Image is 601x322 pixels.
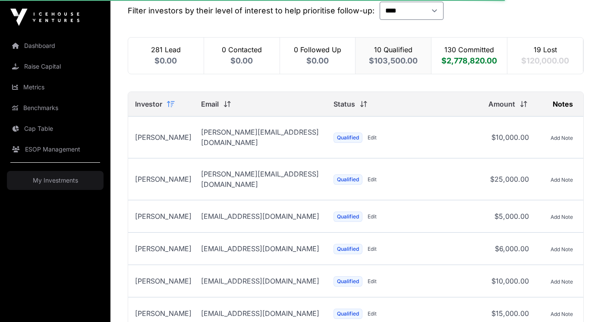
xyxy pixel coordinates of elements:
button: Add Note [551,135,573,142]
button: Edit [368,213,377,220]
span: $103,500.00 [369,56,418,65]
button: Edit [368,134,377,141]
span: [EMAIL_ADDRESS][DOMAIN_NAME] [201,244,319,253]
span: $10,000.00 [491,133,529,142]
span: $0.00 [306,56,329,65]
span: Qualified [334,174,362,185]
span: $6,000.00 [495,244,529,253]
a: Raise Capital [7,57,104,76]
button: Add Note [551,246,573,253]
span: [PERSON_NAME] [135,244,192,253]
span: $15,000.00 [491,309,529,318]
img: Icehouse Ventures Logo [10,9,79,26]
span: Qualified [334,212,362,222]
span: [PERSON_NAME][EMAIL_ADDRESS][DOMAIN_NAME] [201,128,319,147]
button: Add Note [551,278,573,285]
div: 281 Lead [128,38,204,74]
span: [PERSON_NAME] [135,212,192,221]
a: ESOP Management [7,140,104,159]
span: $25,000.00 [490,175,529,183]
div: 0 Contacted [204,38,280,74]
span: $2,778,820.00 [441,56,497,65]
span: Qualified [334,133,362,143]
div: 10 Qualified [356,38,431,74]
a: Metrics [7,78,104,97]
button: Add Note [551,214,573,221]
button: Add Note [551,311,573,318]
span: [EMAIL_ADDRESS][DOMAIN_NAME] [201,277,319,285]
span: [EMAIL_ADDRESS][DOMAIN_NAME] [201,309,319,318]
span: Qualified [334,276,362,287]
div: 0 Followed Up [280,38,356,74]
p: Notes [553,99,573,109]
span: [PERSON_NAME] [135,133,192,142]
p: Amount [488,99,515,109]
span: [PERSON_NAME] [135,309,192,318]
button: Add Note [551,177,573,183]
div: 19 Lost [507,38,583,74]
a: Dashboard [7,36,104,55]
span: [PERSON_NAME] [135,277,192,285]
span: $0.00 [154,56,177,65]
a: Cap Table [7,119,104,138]
button: Edit [368,176,377,183]
span: $0.00 [230,56,253,65]
p: Email [201,99,219,109]
button: Edit [368,246,377,253]
span: Filter investors by their level of interest to help prioritise follow-up: [128,5,374,17]
span: [PERSON_NAME] [135,175,192,183]
p: Investor [135,99,162,109]
span: $5,000.00 [494,212,529,221]
button: Edit [368,278,377,285]
button: Edit [368,310,377,317]
span: [PERSON_NAME][EMAIL_ADDRESS][DOMAIN_NAME] [201,170,319,189]
a: My Investments [7,171,104,190]
span: [EMAIL_ADDRESS][DOMAIN_NAME] [201,212,319,221]
span: Qualified [334,244,362,254]
iframe: Chat Widget [558,281,601,322]
p: Status [334,99,355,109]
span: $10,000.00 [491,277,529,285]
span: Qualified [334,309,362,319]
div: 130 Committed [431,38,507,74]
span: $120,000.00 [521,56,569,65]
a: Benchmarks [7,98,104,117]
